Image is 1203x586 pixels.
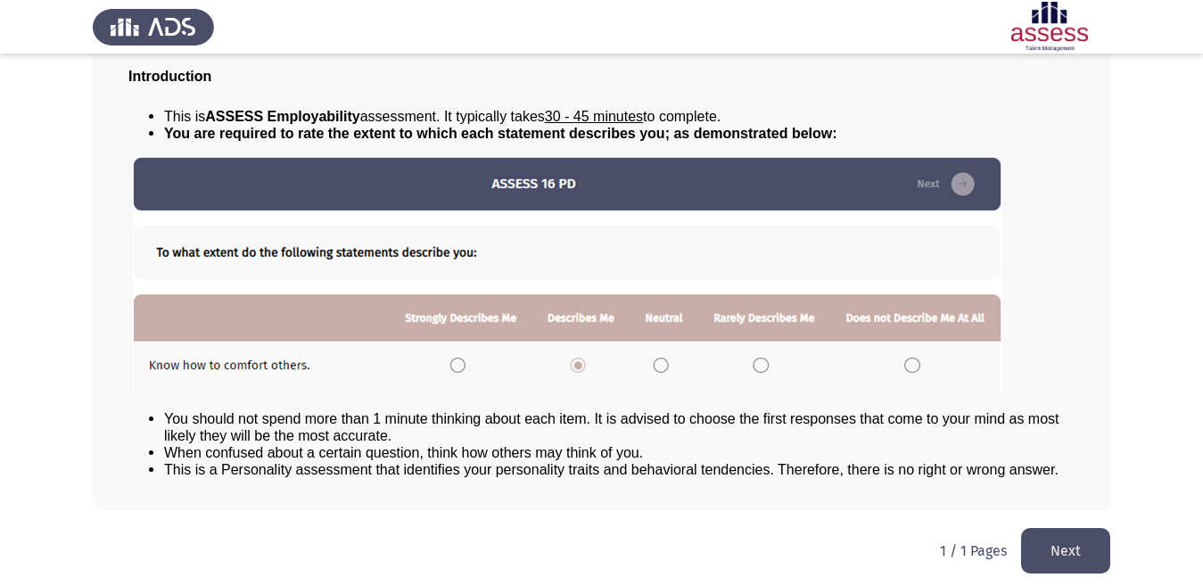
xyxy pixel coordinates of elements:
button: load next page [1021,528,1110,574]
b: ASSESS Employability [205,109,359,124]
u: 30 - 45 minutes [545,109,643,124]
span: You are required to rate the extent to which each statement describes you; as demonstrated below: [164,126,837,141]
span: Introduction [128,69,211,84]
p: 1 / 1 Pages [940,542,1007,559]
span: You should not spend more than 1 minute thinking about each item. It is advised to choose the fir... [164,411,1059,443]
img: Assess Talent Management logo [93,2,214,52]
span: This is assessment. It typically takes to complete. [164,109,721,124]
span: This is a Personality assessment that identifies your personality traits and behavioral tendencie... [164,462,1059,477]
img: Assessment logo of ASSESS Employability - EBI [989,2,1110,52]
span: When confused about a certain question, think how others may think of you. [164,445,643,460]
